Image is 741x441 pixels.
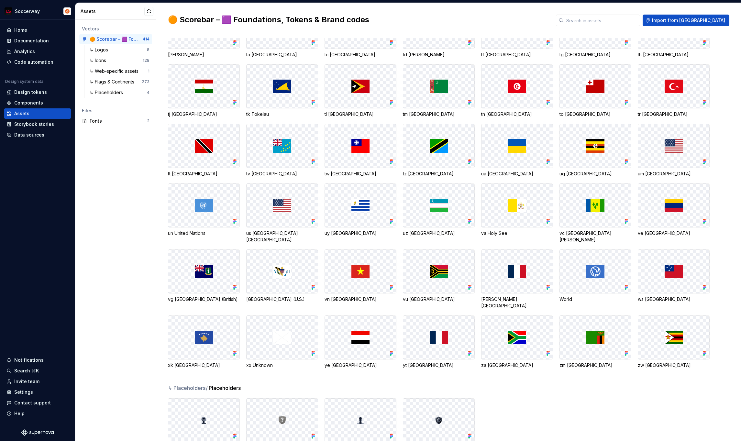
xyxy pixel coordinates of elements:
div: World [559,296,631,303]
div: [GEOGRAPHIC_DATA] (U.S.) [246,296,318,303]
div: Notifications [14,357,44,363]
a: 🟠 Scorebar – 🟪 Foundations, Tokens & Brand codes414 [79,34,152,44]
a: Analytics [4,46,71,57]
div: 1 [148,69,149,74]
div: xx Unknown [246,362,318,369]
button: Search ⌘K [4,366,71,376]
div: Design tokens [14,89,47,95]
div: Components [14,100,43,106]
div: ↳ Placeholders [90,89,126,96]
div: tc [GEOGRAPHIC_DATA] [325,51,396,58]
div: th [GEOGRAPHIC_DATA] [638,51,710,58]
div: 2 [147,118,149,124]
div: yt [GEOGRAPHIC_DATA] [403,362,475,369]
div: Code automation [14,59,53,65]
div: Data sources [14,132,44,138]
div: Design system data [5,79,43,84]
div: ↳ Icons [90,57,109,64]
div: 273 [142,79,149,84]
button: Notifications [4,355,71,365]
div: un United Nations [168,230,240,237]
div: tv [GEOGRAPHIC_DATA] [246,171,318,177]
div: ↳ Logos [90,47,111,53]
div: tr [GEOGRAPHIC_DATA] [638,111,710,117]
a: Home [4,25,71,35]
div: tm [GEOGRAPHIC_DATA] [403,111,475,117]
div: td [PERSON_NAME] [403,51,475,58]
a: Fonts2 [79,116,152,126]
span: Import from [GEOGRAPHIC_DATA] [652,17,725,24]
span: Placeholders [209,384,241,392]
div: tk Tokelau [246,111,318,117]
div: Soccerway [15,8,40,15]
div: [PERSON_NAME] [168,51,240,58]
div: ↳ Web-specific assets [90,68,141,74]
div: tn [GEOGRAPHIC_DATA] [481,111,553,117]
div: tg [GEOGRAPHIC_DATA] [559,51,631,58]
a: Design tokens [4,87,71,97]
div: Search ⌘K [14,368,39,374]
button: SoccerwaySYMBIO Agency Designers [1,4,74,18]
div: to [GEOGRAPHIC_DATA] [559,111,631,117]
div: zm [GEOGRAPHIC_DATA] [559,362,631,369]
div: 🟠 Scorebar – 🟪 Foundations, Tokens & Brand codes [90,36,138,42]
div: Assets [81,8,144,15]
img: 1cfd2711-9720-4cf8-9a0a-efdc1fe4f993.png [5,7,12,15]
div: ve [GEOGRAPHIC_DATA] [638,230,710,237]
div: Documentation [14,38,49,44]
div: vg [GEOGRAPHIC_DATA] (British) [168,296,240,303]
div: [PERSON_NAME][GEOGRAPHIC_DATA] [481,296,553,309]
div: um [GEOGRAPHIC_DATA] [638,171,710,177]
div: Storybook stories [14,121,54,127]
div: us [GEOGRAPHIC_DATA] [GEOGRAPHIC_DATA] [246,230,318,243]
span: ↳ Placeholders [168,384,208,392]
div: ye [GEOGRAPHIC_DATA] [325,362,396,369]
div: tt [GEOGRAPHIC_DATA] [168,171,240,177]
h2: 🟠 Scorebar – 🟪 Foundations, Tokens & Brand codes [168,15,548,25]
div: Vectors [82,26,149,32]
button: Import from [GEOGRAPHIC_DATA] [643,15,729,26]
div: ws [GEOGRAPHIC_DATA] [638,296,710,303]
div: Invite team [14,378,39,385]
div: vu [GEOGRAPHIC_DATA] [403,296,475,303]
div: uz [GEOGRAPHIC_DATA] [403,230,475,237]
a: Storybook stories [4,119,71,129]
div: zw [GEOGRAPHIC_DATA] [638,362,710,369]
div: ua [GEOGRAPHIC_DATA] [481,171,553,177]
span: / [206,385,208,391]
a: Invite team [4,376,71,387]
a: ↳ Logos8 [87,45,152,55]
div: ↳ Flags & Continents [90,79,137,85]
a: Data sources [4,130,71,140]
div: tl [GEOGRAPHIC_DATA] [325,111,396,117]
a: Settings [4,387,71,397]
a: Assets [4,108,71,119]
div: xk [GEOGRAPHIC_DATA] [168,362,240,369]
div: Files [82,107,149,114]
div: ta [GEOGRAPHIC_DATA] [246,51,318,58]
a: Code automation [4,57,71,67]
div: za [GEOGRAPHIC_DATA] [481,362,553,369]
div: va Holy See [481,230,553,237]
button: Help [4,408,71,419]
svg: Supernova Logo [21,429,54,436]
a: ↳ Web-specific assets1 [87,66,152,76]
div: 128 [143,58,149,63]
a: Components [4,98,71,108]
div: ug [GEOGRAPHIC_DATA] [559,171,631,177]
div: 8 [147,47,149,52]
div: Help [14,410,25,417]
div: Contact support [14,400,51,406]
div: tf [GEOGRAPHIC_DATA] [481,51,553,58]
div: tw [GEOGRAPHIC_DATA] [325,171,396,177]
div: vc [GEOGRAPHIC_DATA][PERSON_NAME] [559,230,631,243]
div: Settings [14,389,33,395]
img: SYMBIO Agency Designers [63,7,71,15]
div: Assets [14,110,29,117]
a: ↳ Icons128 [87,55,152,66]
div: tz [GEOGRAPHIC_DATA] [403,171,475,177]
div: 414 [143,37,149,42]
div: Analytics [14,48,35,55]
div: vn [GEOGRAPHIC_DATA] [325,296,396,303]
